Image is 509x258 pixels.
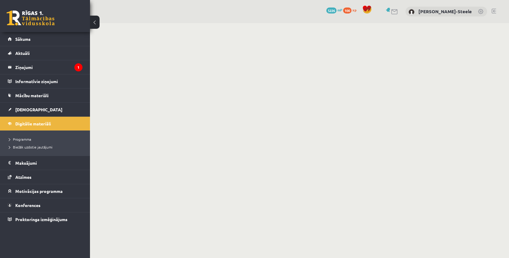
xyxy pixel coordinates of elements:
span: 5226 [326,7,337,13]
a: Konferences [8,198,82,212]
a: Motivācijas programma [8,184,82,198]
span: Digitālie materiāli [15,121,51,126]
a: [DEMOGRAPHIC_DATA] [8,103,82,116]
i: 1 [74,63,82,71]
a: Aktuāli [8,46,82,60]
span: Konferences [15,202,40,208]
a: [PERSON_NAME]-Steele [418,8,472,14]
span: Atzīmes [15,174,31,180]
span: [DEMOGRAPHIC_DATA] [15,107,62,112]
a: Maksājumi [8,156,82,170]
span: Programma [9,137,31,142]
legend: Ziņojumi [15,60,82,74]
a: Atzīmes [8,170,82,184]
legend: Maksājumi [15,156,82,170]
a: Informatīvie ziņojumi [8,74,82,88]
a: Digitālie materiāli [8,117,82,130]
span: Biežāk uzdotie jautājumi [9,145,52,149]
a: Sākums [8,32,82,46]
a: Proktoringa izmēģinājums [8,212,82,226]
a: Biežāk uzdotie jautājumi [9,144,84,150]
span: Aktuāli [15,50,30,56]
a: Rīgas 1. Tālmācības vidusskola [7,10,55,25]
span: 100 [343,7,352,13]
span: Mācību materiāli [15,93,49,98]
span: Sākums [15,36,31,42]
img: Ēriks Jurģis Zuments-Steele [409,9,415,15]
span: xp [352,7,356,12]
a: Mācību materiāli [8,88,82,102]
legend: Informatīvie ziņojumi [15,74,82,88]
a: Programma [9,136,84,142]
span: Motivācijas programma [15,188,63,194]
a: 5226 mP [326,7,342,12]
a: Ziņojumi1 [8,60,82,74]
span: mP [337,7,342,12]
span: Proktoringa izmēģinājums [15,217,67,222]
a: 100 xp [343,7,359,12]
